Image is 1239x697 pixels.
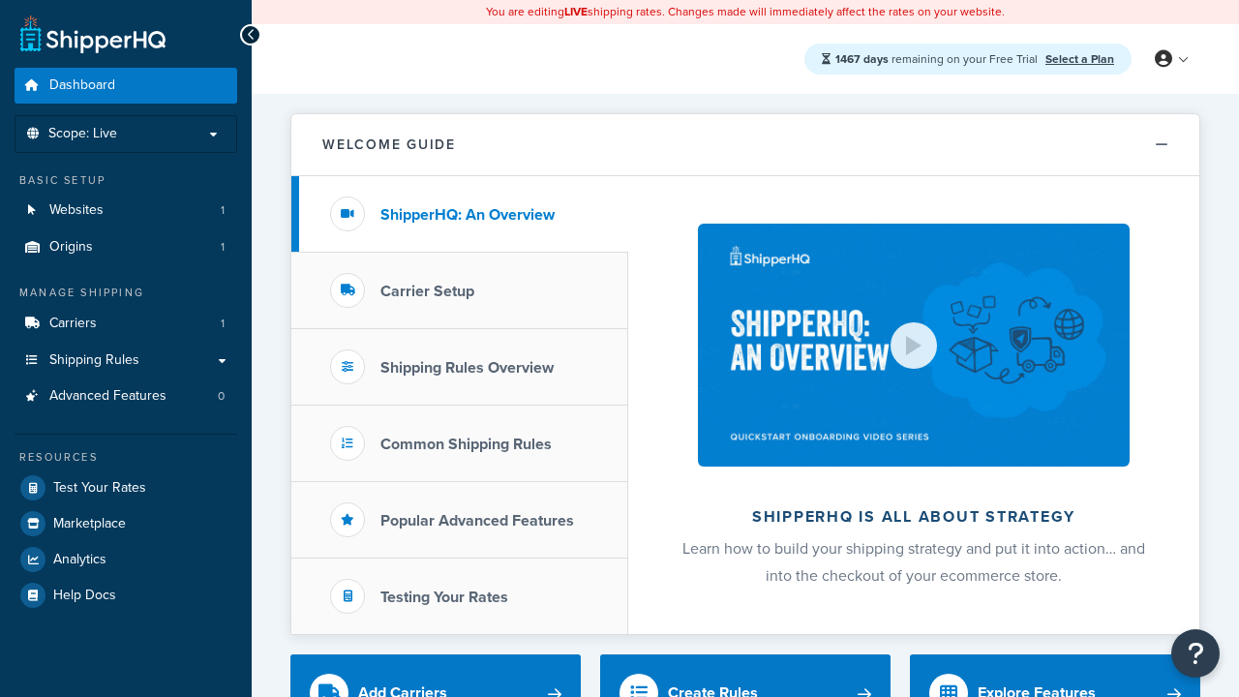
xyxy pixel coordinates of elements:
[15,506,237,541] a: Marketplace
[48,126,117,142] span: Scope: Live
[49,77,115,94] span: Dashboard
[15,229,237,265] li: Origins
[221,316,225,332] span: 1
[53,552,106,568] span: Analytics
[15,542,237,577] a: Analytics
[380,283,474,300] h3: Carrier Setup
[380,589,508,606] h3: Testing Your Rates
[49,352,139,369] span: Shipping Rules
[380,512,574,530] h3: Popular Advanced Features
[380,206,555,224] h3: ShipperHQ: An Overview
[835,50,1041,68] span: remaining on your Free Trial
[15,285,237,301] div: Manage Shipping
[380,359,554,377] h3: Shipping Rules Overview
[15,306,237,342] a: Carriers1
[680,508,1148,526] h2: ShipperHQ is all about strategy
[221,239,225,256] span: 1
[15,306,237,342] li: Carriers
[682,537,1145,587] span: Learn how to build your shipping strategy and put it into action… and into the checkout of your e...
[15,379,237,414] a: Advanced Features0
[49,239,93,256] span: Origins
[1045,50,1114,68] a: Select a Plan
[53,516,126,532] span: Marketplace
[15,172,237,189] div: Basic Setup
[564,3,588,20] b: LIVE
[53,480,146,497] span: Test Your Rates
[15,470,237,505] a: Test Your Rates
[218,388,225,405] span: 0
[15,68,237,104] a: Dashboard
[380,436,552,453] h3: Common Shipping Rules
[698,224,1130,467] img: ShipperHQ is all about strategy
[1171,629,1220,678] button: Open Resource Center
[49,202,104,219] span: Websites
[15,449,237,466] div: Resources
[15,229,237,265] a: Origins1
[49,388,166,405] span: Advanced Features
[15,379,237,414] li: Advanced Features
[53,588,116,604] span: Help Docs
[15,193,237,228] a: Websites1
[322,137,456,152] h2: Welcome Guide
[835,50,889,68] strong: 1467 days
[15,578,237,613] a: Help Docs
[49,316,97,332] span: Carriers
[15,193,237,228] li: Websites
[15,343,237,379] a: Shipping Rules
[291,114,1199,176] button: Welcome Guide
[221,202,225,219] span: 1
